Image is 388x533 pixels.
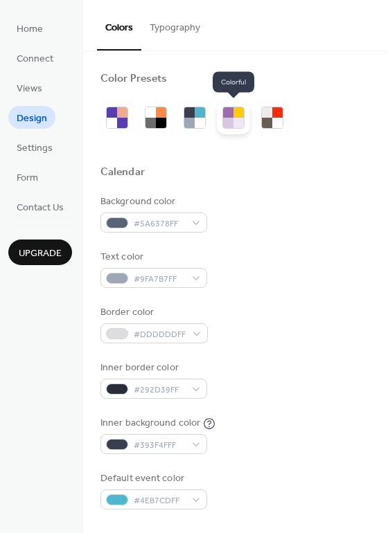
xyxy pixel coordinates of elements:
button: Upgrade [8,240,72,265]
span: Settings [17,141,53,156]
a: Design [8,106,55,129]
a: Form [8,165,46,188]
a: Settings [8,136,61,159]
div: Border color [100,305,205,320]
span: Upgrade [19,246,62,261]
div: Inner background color [100,416,200,431]
div: Text color [100,250,204,264]
span: Colorful [213,72,254,93]
span: #292D39FF [134,383,185,397]
a: Home [8,17,51,39]
span: #5A6378FF [134,217,185,231]
span: #4EB7CDFF [134,494,185,508]
span: Connect [17,52,53,66]
span: #DDDDDDFF [134,327,186,342]
a: Views [8,76,51,99]
span: Home [17,22,43,37]
span: Design [17,111,47,126]
div: Calendar [100,165,145,180]
span: #393F4FFF [134,438,185,453]
div: Default event color [100,471,204,486]
span: Contact Us [17,201,64,215]
div: Background color [100,195,204,209]
span: #9FA7B7FF [134,272,185,287]
a: Connect [8,46,62,69]
a: Contact Us [8,195,72,218]
span: Views [17,82,42,96]
span: Form [17,171,38,186]
div: Inner border color [100,361,204,375]
div: Color Presets [100,72,167,87]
